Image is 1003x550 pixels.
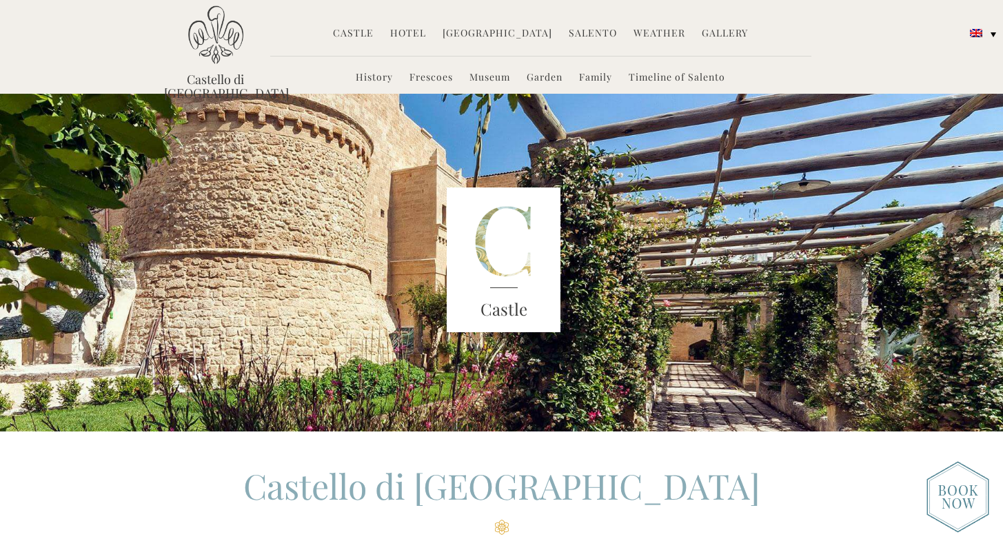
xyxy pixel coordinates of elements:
[164,72,267,100] a: Castello di [GEOGRAPHIC_DATA]
[333,26,374,42] a: Castle
[970,29,982,37] img: English
[447,187,561,332] img: castle-letter.png
[356,70,393,86] a: History
[702,26,748,42] a: Gallery
[634,26,685,42] a: Weather
[926,461,989,533] img: new-booknow.png
[579,70,612,86] a: Family
[629,70,725,86] a: Timeline of Salento
[527,70,563,86] a: Garden
[569,26,617,42] a: Salento
[188,6,243,64] img: Castello di Ugento
[409,70,453,86] a: Frescoes
[469,70,510,86] a: Museum
[164,462,840,535] h2: Castello di [GEOGRAPHIC_DATA]
[447,297,561,322] h3: Castle
[390,26,426,42] a: Hotel
[443,26,552,42] a: [GEOGRAPHIC_DATA]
